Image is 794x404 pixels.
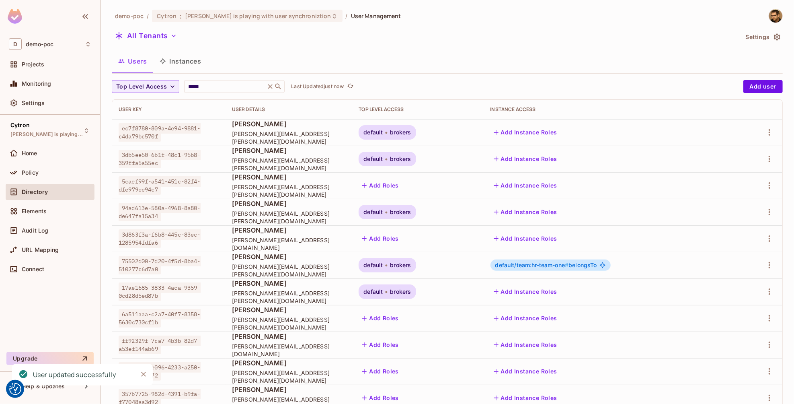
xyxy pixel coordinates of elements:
[490,365,560,378] button: Add Instance Roles
[232,120,346,128] span: [PERSON_NAME]
[743,31,783,43] button: Settings
[565,262,568,268] span: #
[363,156,383,162] span: default
[232,183,346,198] span: [PERSON_NAME][EMAIL_ADDRESS][PERSON_NAME][DOMAIN_NAME]
[363,209,383,215] span: default
[119,229,201,248] span: 3d863f3a-f6b8-445c-83ec-1285954fdfa6
[769,9,782,23] img: Tomáš Jelínek
[490,126,560,139] button: Add Instance Roles
[119,106,219,113] div: User Key
[22,80,51,87] span: Monitoring
[147,12,149,20] li: /
[119,150,201,168] span: 3db5ee50-6b1f-48c1-95b8-359ffa5a55ec
[33,370,116,380] div: User updated successfully
[232,369,346,384] span: [PERSON_NAME][EMAIL_ADDRESS][PERSON_NAME][DOMAIN_NAME]
[119,362,201,381] span: 5e160fc8-e096-4233-a250-88beeeb1ee72
[495,262,597,268] span: belongsTo
[22,61,44,68] span: Projects
[390,262,411,268] span: brokers
[9,383,21,395] button: Consent Preferences
[116,82,167,92] span: Top Level Access
[22,100,45,106] span: Settings
[359,365,402,378] button: Add Roles
[346,12,348,20] li: /
[347,82,354,91] span: refresh
[115,12,144,20] span: the active workspace
[351,12,401,20] span: User Management
[8,9,22,24] img: SReyMgAAAABJRU5ErkJggg==
[232,342,346,358] span: [PERSON_NAME][EMAIL_ADDRESS][DOMAIN_NAME]
[490,285,560,298] button: Add Instance Roles
[112,51,153,71] button: Users
[112,29,180,42] button: All Tenants
[232,173,346,181] span: [PERSON_NAME]
[232,359,346,367] span: [PERSON_NAME]
[22,266,44,272] span: Connect
[344,82,355,91] span: Click to refresh data
[490,232,560,245] button: Add Instance Roles
[232,316,346,331] span: [PERSON_NAME][EMAIL_ADDRESS][PERSON_NAME][DOMAIN_NAME]
[119,123,201,142] span: ec7f8780-809a-4e94-9881-c4da79bc570f
[119,282,201,301] span: 17ae1685-3833-4aca-9359-0cd28d5ed87b
[232,279,346,288] span: [PERSON_NAME]
[363,129,383,136] span: default
[363,289,383,295] span: default
[232,332,346,341] span: [PERSON_NAME]
[232,157,346,172] span: [PERSON_NAME][EMAIL_ADDRESS][PERSON_NAME][DOMAIN_NAME]
[490,338,560,351] button: Add Instance Roles
[22,189,48,195] span: Directory
[359,179,402,192] button: Add Roles
[390,156,411,162] span: brokers
[179,13,182,19] span: :
[390,209,411,215] span: brokers
[390,129,411,136] span: brokers
[119,309,201,328] span: 6a511aaa-c2a7-40f7-8358-5630c730cf1b
[112,80,179,93] button: Top Level Access
[390,289,411,295] span: brokers
[232,210,346,225] span: [PERSON_NAME][EMAIL_ADDRESS][PERSON_NAME][DOMAIN_NAME]
[10,122,30,128] span: Cytron
[359,312,402,325] button: Add Roles
[345,82,355,91] button: refresh
[232,130,346,145] span: [PERSON_NAME][EMAIL_ADDRESS][PERSON_NAME][DOMAIN_NAME]
[291,83,344,90] p: Last Updated just now
[232,146,346,155] span: [PERSON_NAME]
[9,383,21,395] img: Revisit consent button
[232,252,346,261] span: [PERSON_NAME]
[6,352,94,365] button: Upgrade
[119,256,201,274] span: 75502d00-7d20-4f5d-8ba4-510277c6d7a0
[119,176,201,195] span: 5caef99f-a541-451c-82f4-dfe979ee94c7
[10,131,83,138] span: [PERSON_NAME] is playing with user synchroniztion
[119,336,201,354] span: ff92329f-7ca7-4b3b-82d7-a53ef144ab69
[22,208,47,214] span: Elements
[26,41,53,47] span: Workspace: demo-poc
[232,199,346,208] span: [PERSON_NAME]
[232,263,346,278] span: [PERSON_NAME][EMAIL_ADDRESS][PERSON_NAME][DOMAIN_NAME]
[232,289,346,305] span: [PERSON_NAME][EMAIL_ADDRESS][PERSON_NAME][DOMAIN_NAME]
[137,368,150,380] button: Close
[185,12,331,20] span: [PERSON_NAME] is playing with user synchroniztion
[22,227,48,234] span: Audit Log
[490,179,560,192] button: Add Instance Roles
[490,206,560,218] button: Add Instance Roles
[359,338,402,351] button: Add Roles
[743,80,783,93] button: Add user
[153,51,207,71] button: Instances
[22,169,39,176] span: Policy
[359,232,402,245] button: Add Roles
[232,226,346,235] span: [PERSON_NAME]
[22,150,37,157] span: Home
[9,38,22,50] span: D
[490,312,560,325] button: Add Instance Roles
[22,247,59,253] span: URL Mapping
[232,236,346,251] span: [PERSON_NAME][EMAIL_ADDRESS][DOMAIN_NAME]
[232,385,346,394] span: [PERSON_NAME]
[363,262,383,268] span: default
[119,203,201,221] span: 94ad613e-580a-4968-8a80-de647fa15a34
[157,12,176,20] span: Cytron
[490,153,560,165] button: Add Instance Roles
[359,106,477,113] div: Top Level Access
[232,106,346,113] div: User Details
[490,106,728,113] div: Instance Access
[495,262,569,268] span: default/team:hr-team-one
